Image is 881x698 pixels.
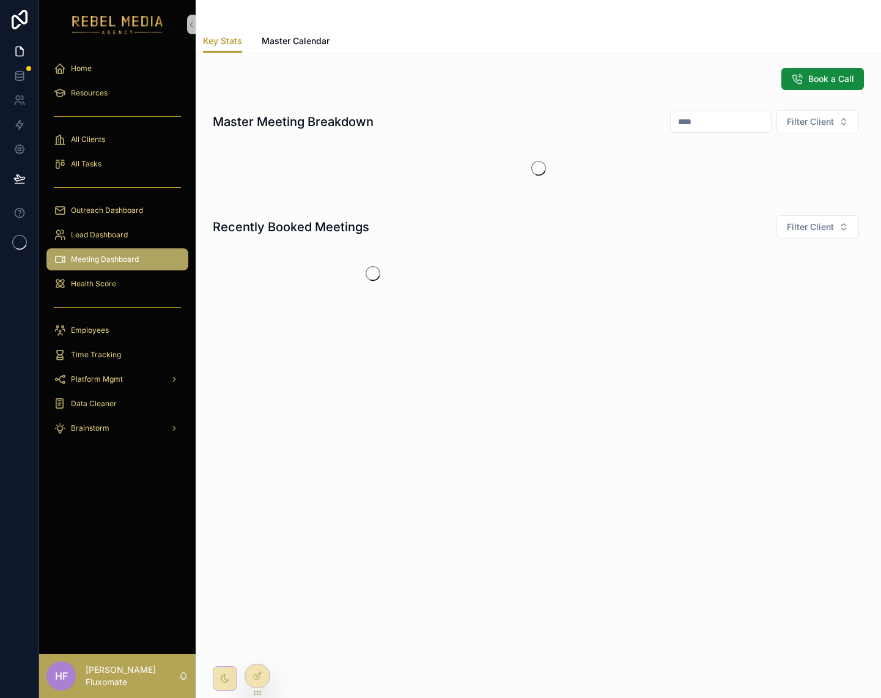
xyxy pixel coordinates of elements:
a: Data Cleaner [46,393,188,415]
a: Resources [46,82,188,104]
span: Resources [71,88,108,98]
span: All Tasks [71,159,101,169]
h1: Master Meeting Breakdown [213,113,374,130]
p: [PERSON_NAME] Fluxomate [86,664,179,688]
a: Brainstorm [46,417,188,439]
span: Filter Client [787,221,834,233]
a: Master Calendar [262,30,330,54]
button: Select Button [776,215,859,239]
span: Outreach Dashboard [71,206,143,215]
span: Book a Call [808,73,854,85]
a: Time Tracking [46,344,188,366]
span: Brainstorm [71,423,109,433]
a: Lead Dashboard [46,224,188,246]
span: HF [55,669,68,683]
a: All Tasks [46,153,188,175]
div: scrollable content [39,49,196,455]
span: Employees [71,325,109,335]
span: Home [71,64,92,73]
span: All Clients [71,135,105,144]
span: Platform Mgmt [71,374,123,384]
span: Data Cleaner [71,399,117,409]
a: Meeting Dashboard [46,248,188,270]
span: Key Stats [203,35,242,47]
a: Employees [46,319,188,341]
span: Time Tracking [71,350,121,360]
span: Lead Dashboard [71,230,128,240]
a: Key Stats [203,30,242,53]
a: Outreach Dashboard [46,199,188,221]
a: Platform Mgmt [46,368,188,390]
a: Home [46,58,188,80]
span: Filter Client [787,116,834,128]
button: Book a Call [781,68,864,90]
span: Meeting Dashboard [71,254,139,264]
span: Master Calendar [262,35,330,47]
button: Select Button [776,110,859,133]
a: All Clients [46,128,188,150]
h1: Recently Booked Meetings [213,218,369,236]
span: Health Score [71,279,116,289]
img: App logo [72,15,163,34]
a: Health Score [46,273,188,295]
